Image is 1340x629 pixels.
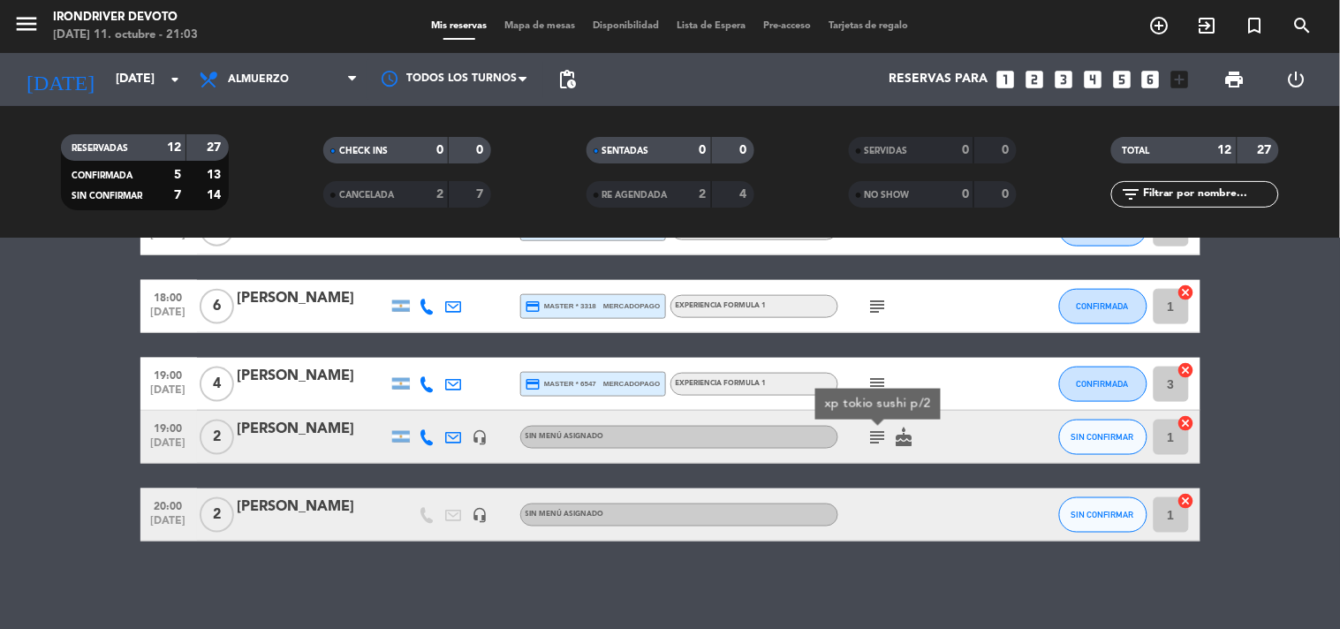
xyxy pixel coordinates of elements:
[1059,289,1147,324] button: CONFIRMADA
[1266,53,1327,106] div: LOG OUT
[700,144,707,156] strong: 0
[164,69,185,90] i: arrow_drop_down
[1023,68,1046,91] i: looks_two
[53,27,198,44] div: [DATE] 11. octubre - 21:03
[422,21,496,31] span: Mis reservas
[1120,184,1141,205] i: filter_list
[526,433,604,440] span: Sin menú asignado
[1071,510,1134,519] span: SIN CONFIRMAR
[994,68,1017,91] i: looks_one
[147,286,191,307] span: 18:00
[1169,68,1192,91] i: add_box
[1224,69,1245,90] span: print
[824,395,931,413] div: xp tokio sushi p/2
[147,384,191,405] span: [DATE]
[147,229,191,249] span: [DATE]
[238,496,388,519] div: [PERSON_NAME]
[962,188,969,201] strong: 0
[526,511,604,518] span: Sin menú asignado
[1059,497,1147,533] button: SIN CONFIRMAR
[1077,301,1129,311] span: CONFIRMADA
[1177,414,1195,432] i: cancel
[865,191,910,200] span: NO SHOW
[754,21,820,31] span: Pre-acceso
[865,147,908,155] span: SERVIDAS
[1002,188,1012,201] strong: 0
[668,21,754,31] span: Lista de Espera
[477,144,488,156] strong: 0
[238,365,388,388] div: [PERSON_NAME]
[603,300,660,312] span: mercadopago
[1285,69,1306,90] i: power_settings_new
[1059,420,1147,455] button: SIN CONFIRMAR
[526,299,597,314] span: master * 3318
[207,189,224,201] strong: 14
[1002,144,1012,156] strong: 0
[1177,361,1195,379] i: cancel
[867,374,889,395] i: subject
[72,144,128,153] span: RESERVADAS
[556,69,578,90] span: pending_actions
[1177,284,1195,301] i: cancel
[72,171,132,180] span: CONFIRMADA
[1081,68,1104,91] i: looks_4
[962,144,969,156] strong: 0
[13,60,107,99] i: [DATE]
[436,188,443,201] strong: 2
[700,188,707,201] strong: 2
[1077,379,1129,389] span: CONFIRMADA
[207,141,224,154] strong: 27
[339,147,388,155] span: CHECK INS
[147,364,191,384] span: 19:00
[1141,185,1278,204] input: Filtrar por nombre...
[1052,68,1075,91] i: looks_3
[602,191,668,200] span: RE AGENDADA
[1245,15,1266,36] i: turned_in_not
[1197,15,1218,36] i: exit_to_app
[867,296,889,317] i: subject
[526,376,597,392] span: master * 6547
[147,495,191,515] span: 20:00
[1071,432,1134,442] span: SIN CONFIRMAR
[1258,144,1276,156] strong: 27
[72,192,142,201] span: SIN CONFIRMAR
[53,9,198,27] div: Irondriver Devoto
[167,141,181,154] strong: 12
[1177,492,1195,510] i: cancel
[584,21,668,31] span: Disponibilidad
[496,21,584,31] span: Mapa de mesas
[739,188,750,201] strong: 4
[228,73,289,86] span: Almuerzo
[200,367,234,402] span: 4
[1292,15,1314,36] i: search
[526,376,541,392] i: credit_card
[676,380,767,387] span: Experiencia Formula 1
[436,144,443,156] strong: 0
[238,287,388,310] div: [PERSON_NAME]
[820,21,918,31] span: Tarjetas de regalo
[13,11,40,43] button: menu
[602,147,649,155] span: SENTADAS
[147,515,191,535] span: [DATE]
[1110,68,1133,91] i: looks_5
[1149,15,1170,36] i: add_circle_outline
[207,169,224,181] strong: 13
[238,418,388,441] div: [PERSON_NAME]
[894,427,915,448] i: cake
[889,72,988,87] span: Reservas para
[477,188,488,201] strong: 7
[174,189,181,201] strong: 7
[174,169,181,181] strong: 5
[1218,144,1232,156] strong: 12
[200,289,234,324] span: 6
[1122,147,1149,155] span: TOTAL
[676,302,767,309] span: Experiencia Formula 1
[739,144,750,156] strong: 0
[147,307,191,327] span: [DATE]
[13,11,40,37] i: menu
[147,437,191,458] span: [DATE]
[200,497,234,533] span: 2
[1059,367,1147,402] button: CONFIRMADA
[339,191,394,200] span: CANCELADA
[473,507,488,523] i: headset_mic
